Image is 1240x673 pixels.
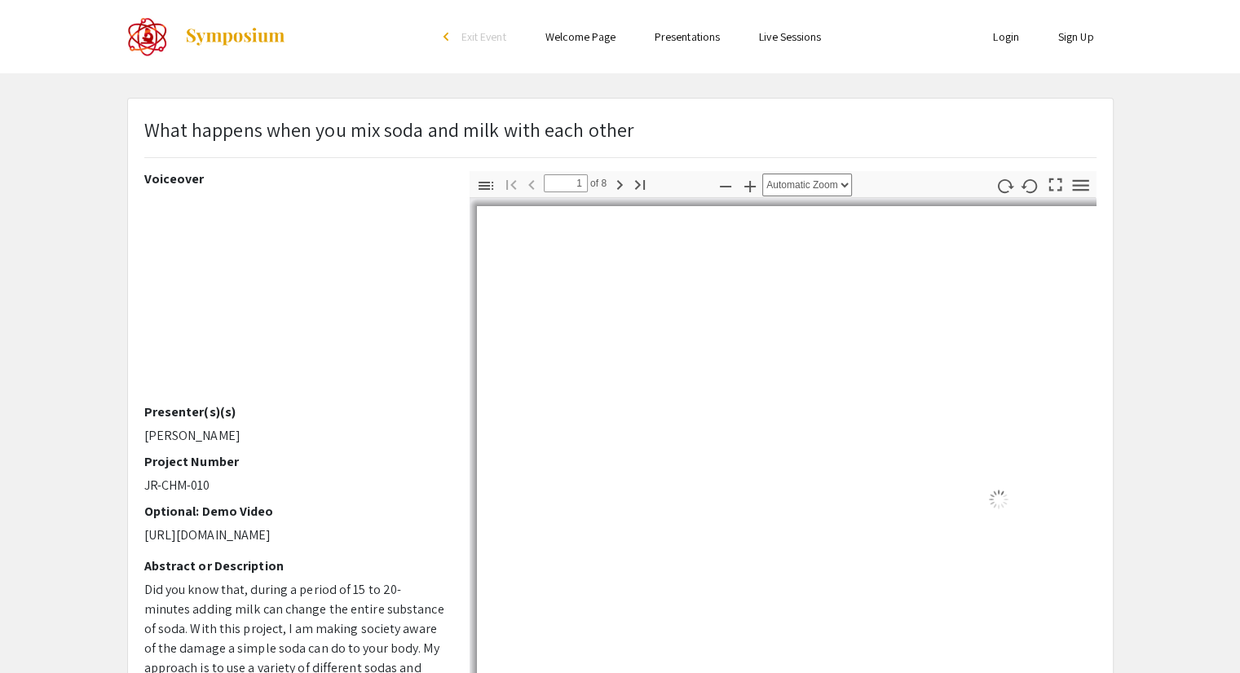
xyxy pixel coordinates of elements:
button: Rotate Counterclockwise [1016,174,1044,197]
a: The 2022 CoorsTek Denver Metro Regional Science and Engineering Fair [127,16,286,57]
h2: Abstract or Description [144,558,445,574]
a: Sign Up [1058,29,1094,44]
input: Page [544,174,588,192]
div: arrow_back_ios [443,32,453,42]
iframe: Chat [1171,600,1228,661]
h2: Project Number [144,454,445,469]
button: Rotate Clockwise [991,174,1018,197]
a: Live Sessions [759,29,821,44]
iframe: YouTube video player [144,193,445,404]
button: Next Page [606,172,633,196]
p: JR-CHM-010 [144,476,445,495]
button: Go to Last Page [626,172,654,196]
p: What happens when you mix soda and milk with each other [144,115,634,144]
button: Previous Page [518,172,545,196]
button: Tools [1066,174,1094,197]
h2: Voiceover [144,171,445,187]
img: Symposium by ForagerOne [184,27,286,46]
p: [URL][DOMAIN_NAME] [144,526,445,545]
h2: Optional: Demo Video [144,504,445,519]
button: Zoom Out [712,174,739,197]
button: Toggle Sidebar [472,174,500,197]
button: Zoom In [736,174,764,197]
a: Welcome Page [545,29,616,44]
h2: Presenter(s)(s) [144,404,445,420]
button: Switch to Presentation Mode [1041,171,1069,195]
button: Go to First Page [497,172,525,196]
a: Presentations [655,29,720,44]
a: Login [993,29,1019,44]
select: Zoom [762,174,852,196]
span: of 8 [588,174,607,192]
img: The 2022 CoorsTek Denver Metro Regional Science and Engineering Fair [127,16,168,57]
p: [PERSON_NAME] [144,426,445,446]
span: Exit Event [461,29,506,44]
